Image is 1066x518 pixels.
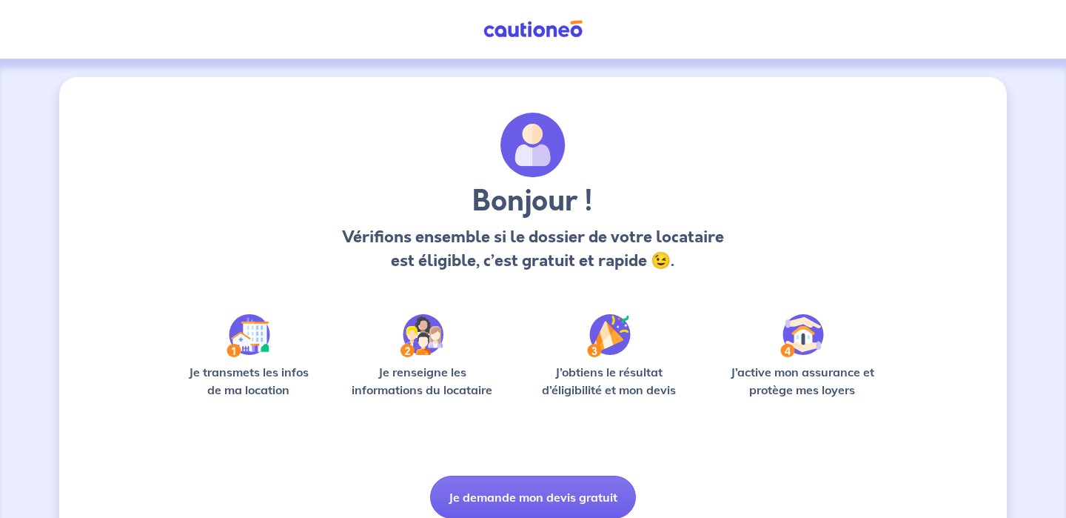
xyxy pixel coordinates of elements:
[780,314,824,357] img: /static/bfff1cf634d835d9112899e6a3df1a5d/Step-4.svg
[227,314,270,357] img: /static/90a569abe86eec82015bcaae536bd8e6/Step-1.svg
[587,314,631,357] img: /static/f3e743aab9439237c3e2196e4328bba9/Step-3.svg
[178,363,319,399] p: Je transmets les infos de ma location
[400,314,443,357] img: /static/c0a346edaed446bb123850d2d04ad552/Step-2.svg
[526,363,693,399] p: J’obtiens le résultat d’éligibilité et mon devis
[338,184,728,219] h3: Bonjour !
[716,363,888,399] p: J’active mon assurance et protège mes loyers
[338,225,728,273] p: Vérifions ensemble si le dossier de votre locataire est éligible, c’est gratuit et rapide 😉.
[343,363,502,399] p: Je renseigne les informations du locataire
[500,113,566,178] img: archivate
[477,20,589,39] img: Cautioneo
